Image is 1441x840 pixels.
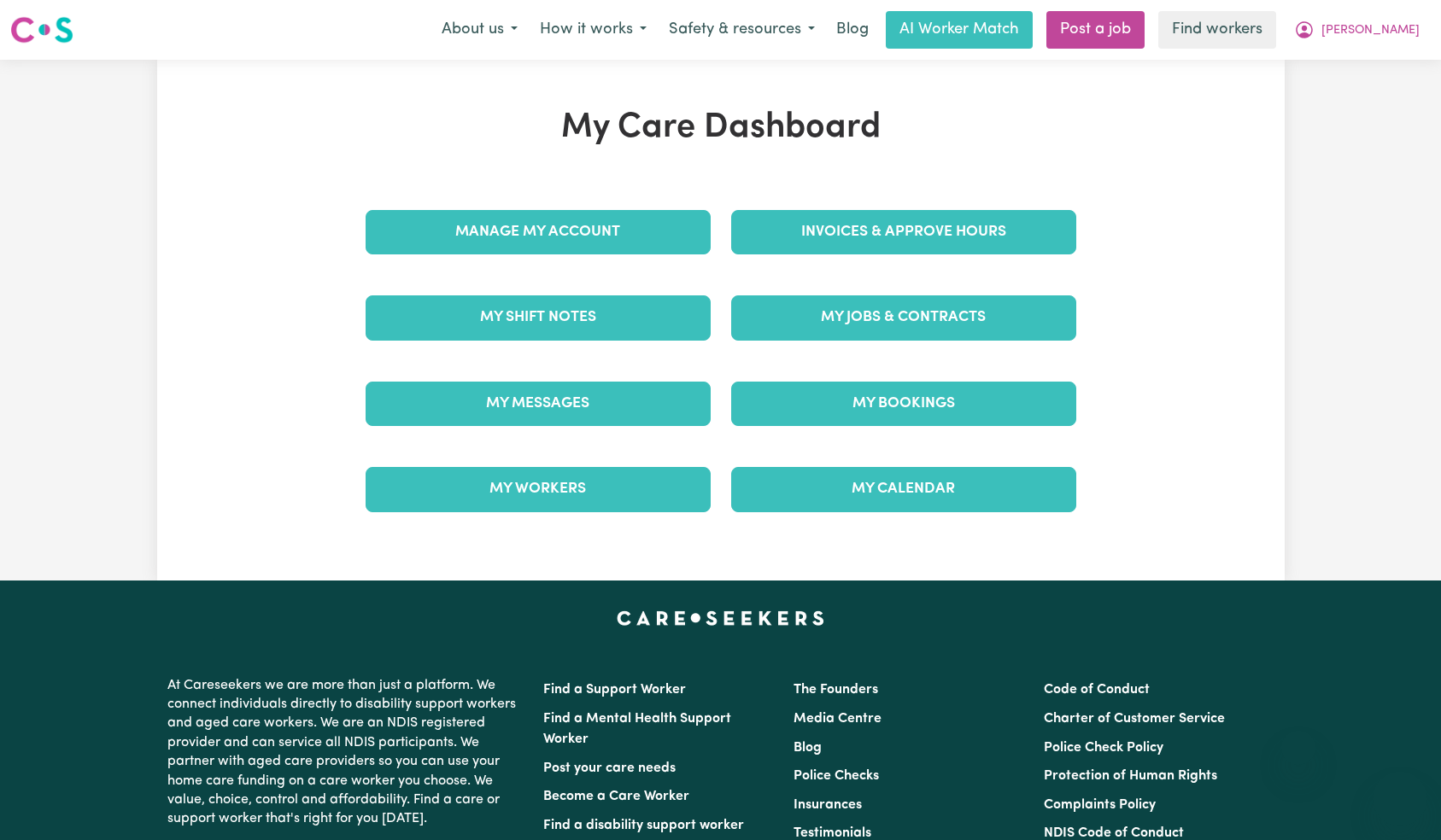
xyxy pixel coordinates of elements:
a: Insurances [794,798,862,812]
a: My Calendar [731,467,1076,511]
p: At Careseekers we are more than just a platform. We connect individuals directly to disability su... [167,669,523,836]
button: My Account [1283,12,1431,48]
a: Media Centre [794,712,882,726]
iframe: Close message [1281,731,1315,765]
a: Find a Mental Health Support Worker [543,712,731,746]
a: Find a disability support worker [543,819,744,832]
a: The Founders [794,683,878,697]
a: Become a Care Worker [543,790,689,803]
h1: My Care Dashboard [355,108,1087,149]
span: [PERSON_NAME] [1321,21,1420,40]
button: Safety & resources [658,12,826,48]
a: NDIS Code of Conduct [1044,826,1184,840]
a: My Workers [366,467,711,511]
a: Invoices & Approve Hours [731,210,1076,254]
a: My Shift Notes [366,295,711,340]
a: Protection of Human Rights [1044,769,1217,783]
a: Careseekers home page [617,611,824,625]
a: Charter of Customer Service [1044,712,1225,726]
a: Testimonials [794,826,871,840]
a: AI Worker Match [886,11,1033,49]
button: How it works [529,12,658,48]
a: Police Check Policy [1044,741,1163,755]
a: Find workers [1158,11,1276,49]
a: Blog [826,11,879,49]
a: Manage My Account [366,210,711,254]
button: About us [431,12,529,48]
a: Post your care needs [543,761,676,775]
a: My Jobs & Contracts [731,295,1076,340]
a: Careseekers logo [10,10,73,50]
a: Police Checks [794,769,879,783]
a: Blog [794,741,822,755]
a: Find a Support Worker [543,683,686,697]
a: Code of Conduct [1044,683,1150,697]
iframe: Button to launch messaging window [1373,772,1427,826]
img: Careseekers logo [10,15,73,45]
a: Complaints Policy [1044,798,1156,812]
a: My Bookings [731,382,1076,426]
a: My Messages [366,382,711,426]
a: Post a job [1046,11,1145,49]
